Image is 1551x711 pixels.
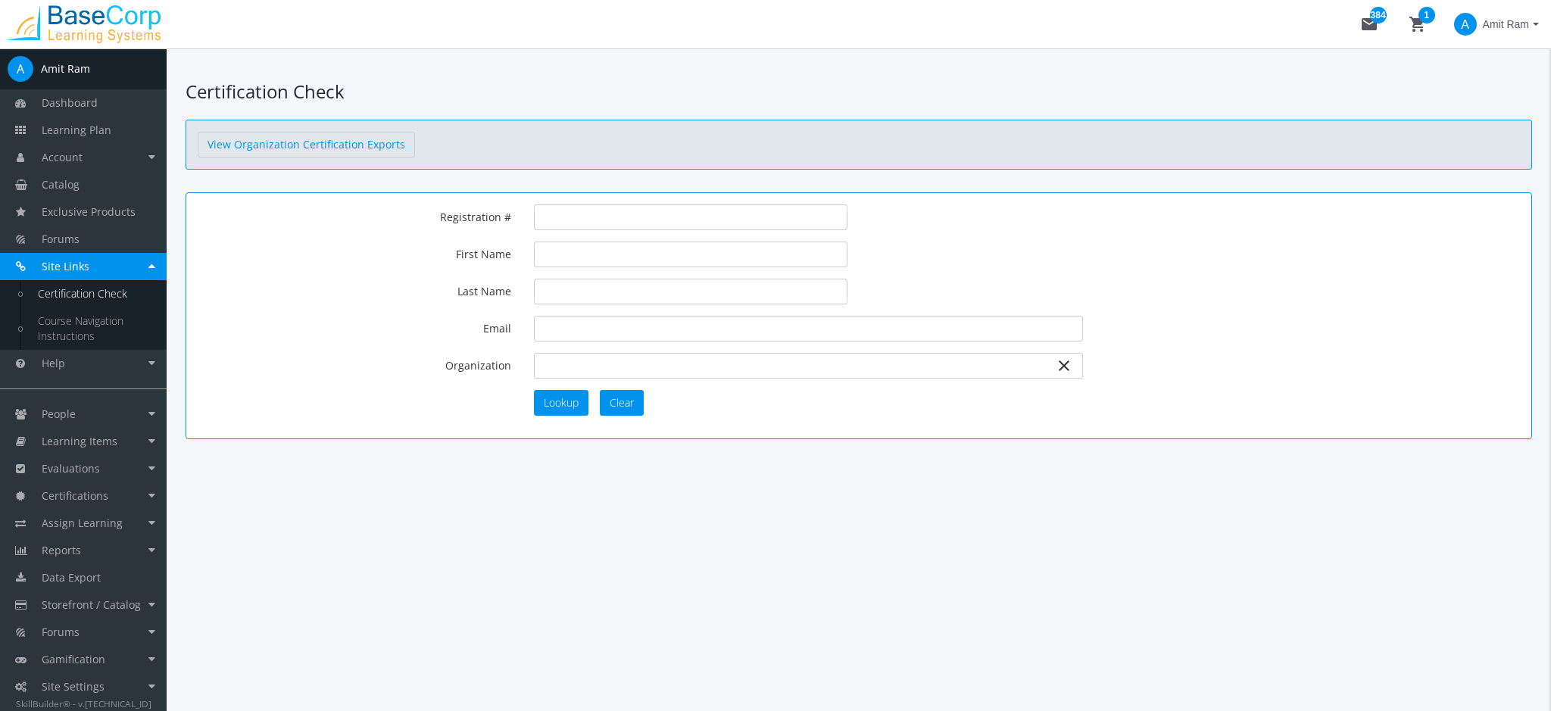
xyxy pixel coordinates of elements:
span: Learning Plan [42,123,111,137]
span: Forums [42,625,80,639]
span: Site Links [42,259,89,273]
mat-icon: close [1055,357,1073,375]
small: SkillBuilder® - v.[TECHNICAL_ID] [16,697,151,709]
button: Clear [600,390,644,416]
span: Catalog [42,177,80,192]
span: Site Settings [42,679,105,694]
button: View Organization Certification Exports [198,132,415,157]
label: Registration # [186,204,523,225]
span: People [42,407,76,421]
h1: Certification Check [186,64,1532,104]
span: Evaluations [42,461,100,476]
span: Assign Learning [42,516,123,530]
button: Lookup [534,390,588,416]
label: Last Name [186,279,523,299]
label: Email [186,316,523,336]
span: A [1454,13,1477,36]
span: Storefront / Catalog [42,597,141,612]
span: A [8,56,33,82]
span: Exclusive Products [42,204,136,219]
span: Clear [610,395,634,410]
span: Certifications [42,488,108,503]
label: Organization [186,353,523,373]
span: Gamification [42,652,105,666]
span: Reports [42,543,81,557]
span: Data Export [42,570,101,585]
span: Dashboard [42,95,98,110]
span: Lookup [544,395,579,410]
mat-icon: shopping_cart [1409,15,1427,33]
label: First Name [186,242,523,262]
a: Certification Check [23,280,167,307]
span: Help [42,356,65,370]
span: Forums [42,232,80,246]
div: Amit Ram [41,61,90,76]
span: Amit Ram [1483,11,1529,38]
span: Learning Items [42,434,117,448]
span: Account [42,150,83,164]
mat-icon: mail [1360,15,1378,33]
a: Course Navigation Instructions [23,307,167,350]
